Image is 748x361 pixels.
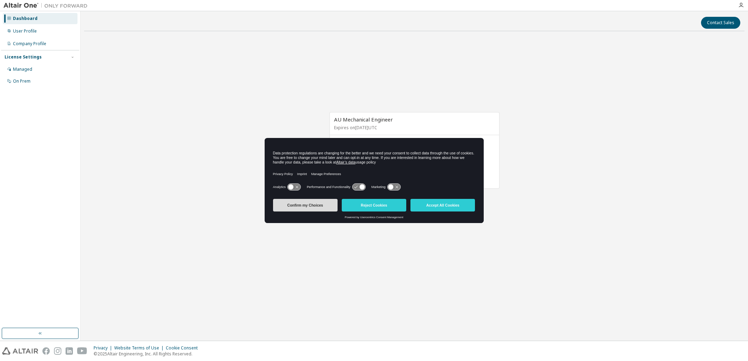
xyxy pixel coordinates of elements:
p: Expires on [DATE] UTC [334,125,493,131]
div: Privacy [94,345,114,351]
img: linkedin.svg [66,347,73,355]
div: On Prem [13,78,30,84]
img: Altair One [4,2,91,9]
div: Website Terms of Use [114,345,166,351]
button: Contact Sales [701,17,740,29]
img: altair_logo.svg [2,347,38,355]
div: License Settings [5,54,42,60]
div: Dashboard [13,16,38,21]
div: Company Profile [13,41,46,47]
div: User Profile [13,28,37,34]
div: Cookie Consent [166,345,202,351]
span: AU Mechanical Engineer [334,116,393,123]
p: © 2025 Altair Engineering, Inc. All Rights Reserved. [94,351,202,357]
div: Managed [13,67,32,72]
img: instagram.svg [54,347,61,355]
img: facebook.svg [42,347,50,355]
img: youtube.svg [77,347,87,355]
